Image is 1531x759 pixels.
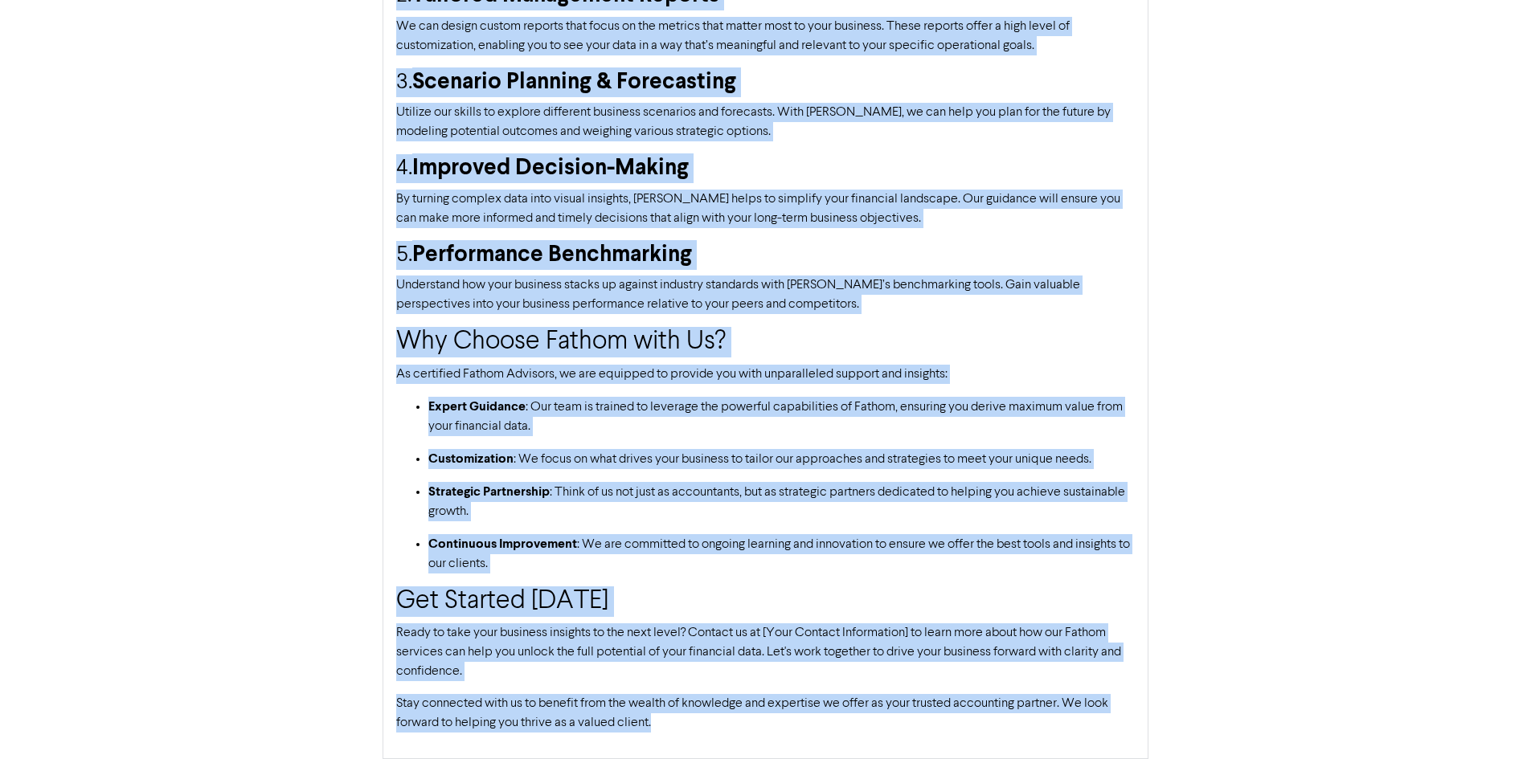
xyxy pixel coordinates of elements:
[396,694,1135,732] p: Stay connected with us to benefit from the wealth of knowledge and expertise we offer as your tru...
[396,190,1135,228] p: By turning complex data into visual insights, [PERSON_NAME] helps to simplify your financial land...
[396,241,1135,270] h3: 5.
[428,397,1135,436] p: : Our team is trained to leverage the powerful capabilities of Fathom, ensuring you derive maximu...
[412,153,689,182] strong: Improved Decision-Making
[396,103,1135,141] p: Utilize our skills to explore different business scenarios and forecasts. With [PERSON_NAME], we ...
[428,534,1135,573] p: : We are committed to ongoing learning and innovation to ensure we offer the best tools and insig...
[396,623,1135,681] p: Ready to take your business insights to the next level? Contact us at [Your Contact Information] ...
[412,240,692,268] strong: Performance Benchmarking
[396,68,1135,97] h3: 3.
[396,365,1135,384] p: As certified Fathom Advisors, we are equipped to provide you with unparalleled support and insights:
[428,484,550,500] strong: Strategic Partnership
[428,482,1135,521] p: : Think of us not just as accountants, but as strategic partners dedicated to helping you achieve...
[396,586,1135,617] h2: Get Started [DATE]
[428,449,1135,469] p: : We focus on what drives your business to tailor our approaches and strategies to meet your uniq...
[396,327,1135,357] h2: Why Choose Fathom with Us?
[428,536,577,552] strong: Continuous Improvement
[428,398,526,414] strong: Expert Guidance
[412,67,736,96] strong: Scenario Planning & Forecasting
[396,17,1135,55] p: We can design custom reports that focus on the metrics that matter most to your business. These r...
[396,154,1135,183] h3: 4.
[1451,682,1531,759] iframe: Chat Widget
[428,451,514,467] strong: Customization
[396,275,1135,314] p: Understand how your business stacks up against industry standards with [PERSON_NAME]’s benchmarki...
